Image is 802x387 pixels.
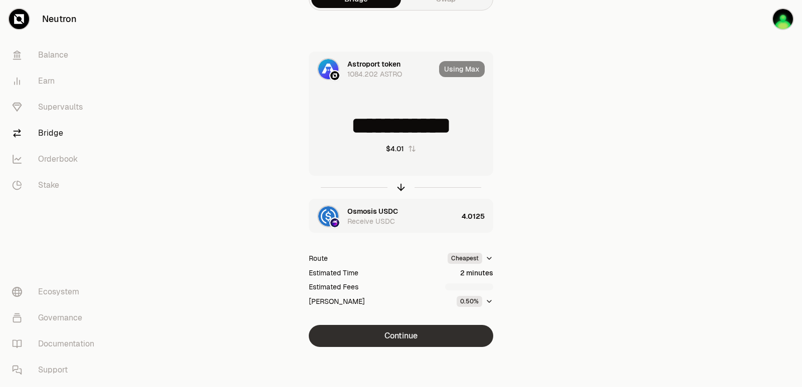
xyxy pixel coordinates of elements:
[309,199,493,233] button: USDC LogoOsmosis LogoOsmosis USDCReceive USDC4.0125
[4,279,108,305] a: Ecosystem
[460,268,493,278] div: 2 minutes
[309,199,458,233] div: USDC LogoOsmosis LogoOsmosis USDCReceive USDC
[4,68,108,94] a: Earn
[4,305,108,331] a: Governance
[448,253,482,264] div: Cheapest
[386,144,416,154] button: $4.01
[318,206,338,226] img: USDC Logo
[386,144,404,154] div: $4.01
[330,71,339,80] img: Neutron Logo
[347,59,400,69] div: Astroport token
[309,282,358,292] div: Estimated Fees
[4,172,108,198] a: Stake
[309,325,493,347] button: Continue
[347,69,402,79] div: 1084.202 ASTRO
[4,42,108,68] a: Balance
[309,52,435,86] div: ASTRO LogoNeutron LogoAstroport token1084.202 ASTRO
[318,59,338,79] img: ASTRO Logo
[4,357,108,383] a: Support
[330,218,339,227] img: Osmosis Logo
[457,296,493,307] button: 0.50%
[462,199,493,233] div: 4.0125
[4,146,108,172] a: Orderbook
[457,296,482,307] div: 0.50%
[309,268,358,278] div: Estimated Time
[347,216,395,226] div: Receive USDC
[4,120,108,146] a: Bridge
[448,253,493,264] button: Cheapest
[309,296,365,306] div: [PERSON_NAME]
[309,253,328,263] div: Route
[347,206,398,216] div: Osmosis USDC
[773,9,793,29] img: sandy mercy
[4,331,108,357] a: Documentation
[4,94,108,120] a: Supervaults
